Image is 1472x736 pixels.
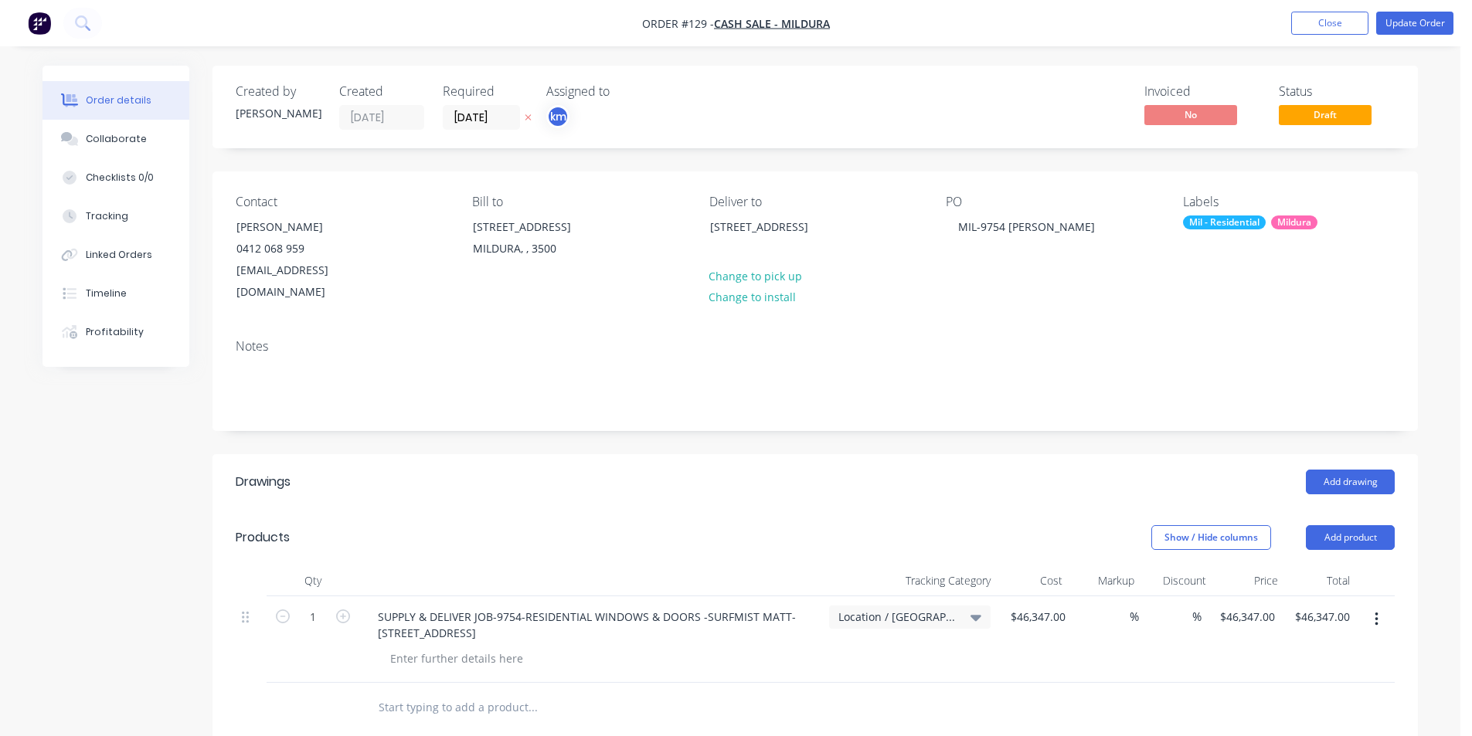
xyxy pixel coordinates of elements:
[838,609,955,625] span: Location / [GEOGRAPHIC_DATA]
[42,274,189,313] button: Timeline
[223,215,378,304] div: [PERSON_NAME]0412 068 959[EMAIL_ADDRESS][DOMAIN_NAME]
[997,565,1069,596] div: Cost
[1130,608,1139,626] span: %
[946,215,1107,238] div: MIL-9754 [PERSON_NAME]
[42,313,189,351] button: Profitability
[1279,84,1395,99] div: Status
[339,84,424,99] div: Created
[86,325,144,339] div: Profitability
[1279,105,1372,124] span: Draft
[86,209,128,223] div: Tracking
[236,339,1395,354] div: Notes
[42,120,189,158] button: Collaborate
[86,171,154,185] div: Checklists 0/0
[697,215,852,265] div: [STREET_ADDRESS]
[473,238,601,259] div: MILDURA, , 3500
[1192,608,1202,626] span: %
[701,287,804,307] button: Change to install
[86,93,151,107] div: Order details
[709,195,921,209] div: Deliver to
[378,692,687,723] input: Start typing to add a product...
[1151,525,1271,550] button: Show / Hide columns
[1291,12,1368,35] button: Close
[710,216,838,238] div: [STREET_ADDRESS]
[1376,12,1453,35] button: Update Order
[28,12,51,35] img: Factory
[642,16,714,31] span: Order #129 -
[1183,195,1395,209] div: Labels
[714,16,830,31] a: CASH SALE - MILDURA
[236,195,447,209] div: Contact
[42,197,189,236] button: Tracking
[546,84,701,99] div: Assigned to
[42,236,189,274] button: Linked Orders
[236,473,291,491] div: Drawings
[823,565,997,596] div: Tracking Category
[1306,470,1395,494] button: Add drawing
[86,287,127,300] div: Timeline
[42,158,189,197] button: Checklists 0/0
[236,528,290,547] div: Products
[546,105,569,128] button: km
[946,195,1158,209] div: PO
[267,565,359,596] div: Qty
[443,84,528,99] div: Required
[236,84,321,99] div: Created by
[1144,105,1237,124] span: No
[1212,565,1284,596] div: Price
[1271,215,1317,229] div: Mildura
[236,105,321,121] div: [PERSON_NAME]
[472,195,684,209] div: Bill to
[1069,565,1141,596] div: Markup
[1183,215,1266,229] div: Mil - Residential
[42,81,189,120] button: Order details
[236,259,365,303] div: [EMAIL_ADDRESS][DOMAIN_NAME]
[236,238,365,259] div: 0412 068 959
[1141,565,1212,596] div: Discount
[1144,84,1260,99] div: Invoiced
[236,216,365,238] div: [PERSON_NAME]
[1284,565,1356,596] div: Total
[473,216,601,238] div: [STREET_ADDRESS]
[701,265,811,286] button: Change to pick up
[86,248,152,262] div: Linked Orders
[365,605,817,644] div: SUPPLY & DELIVER JOB-9754-RESIDENTIAL WINDOWS & DOORS -SURFMIST MATT- [STREET_ADDRESS]
[86,132,147,146] div: Collaborate
[1306,525,1395,550] button: Add product
[460,215,614,265] div: [STREET_ADDRESS]MILDURA, , 3500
